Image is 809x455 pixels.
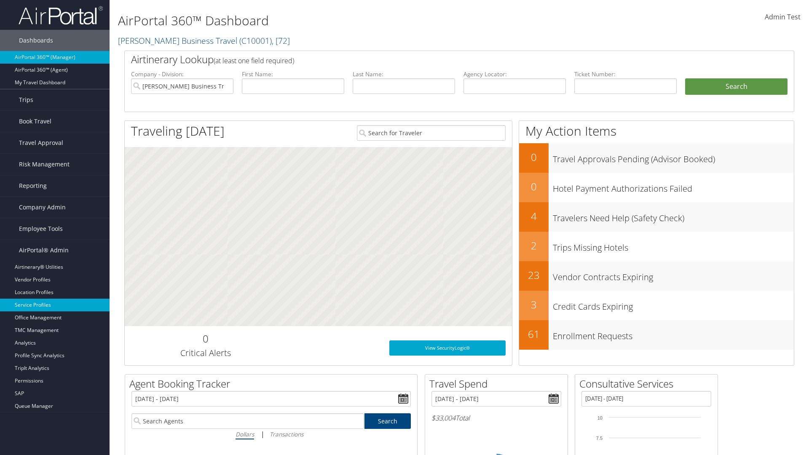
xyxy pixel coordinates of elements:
input: Search Agents [131,413,364,429]
h3: Enrollment Requests [553,326,794,342]
span: Travel Approval [19,132,63,153]
span: Trips [19,89,33,110]
h2: 61 [519,327,549,341]
tspan: 10 [597,415,603,420]
a: Search [364,413,411,429]
label: Ticket Number: [574,70,677,78]
span: $33,004 [431,413,455,423]
i: Dollars [236,430,254,438]
h2: 0 [519,150,549,164]
a: 4Travelers Need Help (Safety Check) [519,202,794,232]
input: Search for Traveler [357,125,506,141]
span: Admin Test [765,12,801,21]
tspan: 7.5 [596,436,603,441]
h3: Vendor Contracts Expiring [553,267,794,283]
a: 2Trips Missing Hotels [519,232,794,261]
span: AirPortal® Admin [19,240,69,261]
span: (at least one field required) [214,56,294,65]
span: Company Admin [19,197,66,218]
span: ( C10001 ) [239,35,272,46]
a: 3Credit Cards Expiring [519,291,794,320]
h3: Trips Missing Hotels [553,238,794,254]
h2: Airtinerary Lookup [131,52,732,67]
h2: 2 [519,238,549,253]
label: Agency Locator: [463,70,566,78]
span: Risk Management [19,154,70,175]
h2: 3 [519,297,549,312]
label: Company - Division: [131,70,233,78]
h1: AirPortal 360™ Dashboard [118,12,573,29]
a: 23Vendor Contracts Expiring [519,261,794,291]
button: Search [685,78,788,95]
span: Reporting [19,175,47,196]
h1: Traveling [DATE] [131,122,225,140]
a: [PERSON_NAME] Business Travel [118,35,290,46]
h3: Critical Alerts [131,347,280,359]
h3: Hotel Payment Authorizations Failed [553,179,794,195]
h1: My Action Items [519,122,794,140]
a: 0Travel Approvals Pending (Advisor Booked) [519,143,794,173]
a: Admin Test [765,4,801,30]
h2: Agent Booking Tracker [129,377,417,391]
h2: Travel Spend [429,377,568,391]
label: First Name: [242,70,344,78]
span: , [ 72 ] [272,35,290,46]
h2: 0 [519,179,549,194]
h2: 4 [519,209,549,223]
a: View SecurityLogic® [389,340,506,356]
h3: Travelers Need Help (Safety Check) [553,208,794,224]
h6: Total [431,413,561,423]
i: Transactions [270,430,303,438]
h3: Credit Cards Expiring [553,297,794,313]
h2: Consultative Services [579,377,718,391]
label: Last Name: [353,70,455,78]
span: Employee Tools [19,218,63,239]
span: Dashboards [19,30,53,51]
img: airportal-logo.png [19,5,103,25]
div: | [131,429,411,439]
h2: 23 [519,268,549,282]
h2: 0 [131,332,280,346]
a: 61Enrollment Requests [519,320,794,350]
h3: Travel Approvals Pending (Advisor Booked) [553,149,794,165]
span: Book Travel [19,111,51,132]
a: 0Hotel Payment Authorizations Failed [519,173,794,202]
